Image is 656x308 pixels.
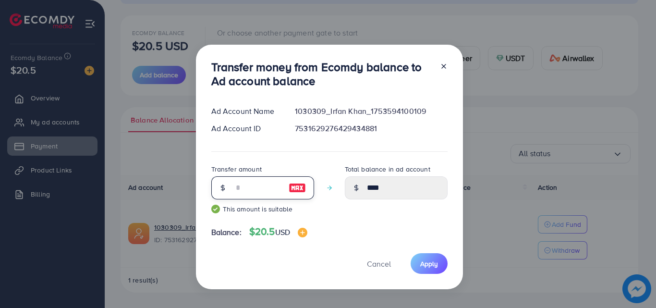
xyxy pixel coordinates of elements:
[289,182,306,194] img: image
[345,164,430,174] label: Total balance in ad account
[420,259,438,269] span: Apply
[411,253,448,274] button: Apply
[287,106,455,117] div: 1030309_Irfan Khan_1753594100109
[367,259,391,269] span: Cancel
[204,106,288,117] div: Ad Account Name
[275,227,290,237] span: USD
[355,253,403,274] button: Cancel
[211,164,262,174] label: Transfer amount
[298,228,307,237] img: image
[204,123,288,134] div: Ad Account ID
[211,227,242,238] span: Balance:
[211,205,220,213] img: guide
[249,226,307,238] h4: $20.5
[211,60,432,88] h3: Transfer money from Ecomdy balance to Ad account balance
[211,204,314,214] small: This amount is suitable
[287,123,455,134] div: 7531629276429434881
